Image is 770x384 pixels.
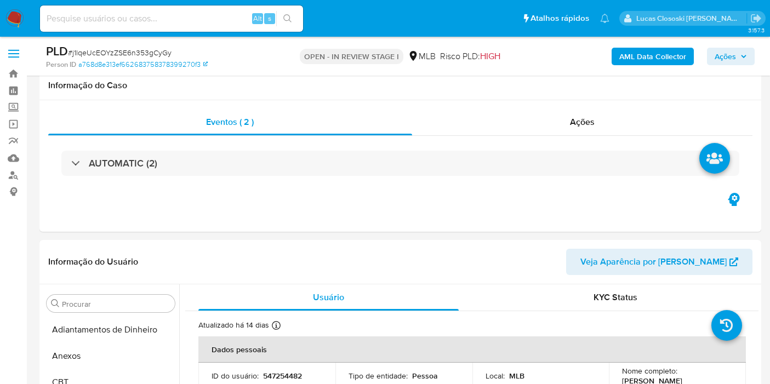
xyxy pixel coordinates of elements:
p: 547254482 [263,371,302,381]
button: Adiantamentos de Dinheiro [42,317,179,343]
b: AML Data Collector [619,48,686,65]
span: # j1lqeUcEOYzZSE6n353gCyGy [68,47,172,58]
span: Alt [253,13,262,24]
button: search-icon [276,11,299,26]
p: MLB [509,371,524,381]
h3: AUTOMATIC (2) [89,157,157,169]
button: AML Data Collector [612,48,694,65]
h1: Informação do Usuário [48,256,138,267]
span: Atalhos rápidos [531,13,589,24]
p: Pessoa [412,371,438,381]
span: Eventos ( 2 ) [206,116,254,128]
p: lucas.clososki@mercadolivre.com [636,13,747,24]
span: HIGH [480,50,500,62]
span: Ações [715,48,736,65]
span: Risco PLD: [440,50,500,62]
p: Local : [486,371,505,381]
span: Veja Aparência por [PERSON_NAME] [580,249,727,275]
button: Procurar [51,299,60,308]
button: Veja Aparência por [PERSON_NAME] [566,249,752,275]
input: Pesquise usuários ou casos... [40,12,303,26]
span: s [268,13,271,24]
a: Notificações [600,14,609,23]
p: Tipo de entidade : [349,371,408,381]
p: Nome completo : [622,366,677,376]
button: Anexos [42,343,179,369]
th: Dados pessoais [198,336,746,363]
div: AUTOMATIC (2) [61,151,739,176]
p: ID do usuário : [212,371,259,381]
p: OPEN - IN REVIEW STAGE I [300,49,403,64]
a: a768d8e313ef662683758378399270f3 [78,60,208,70]
button: Ações [707,48,755,65]
span: KYC Status [594,291,637,303]
span: Ações [570,116,595,128]
div: MLB [408,50,436,62]
span: Usuário [313,291,344,303]
a: Sair [750,13,762,24]
p: Atualizado há 14 dias [198,320,269,330]
h1: Informação do Caso [48,80,752,91]
b: Person ID [46,60,76,70]
input: Procurar [62,299,170,309]
b: PLD [46,42,68,60]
